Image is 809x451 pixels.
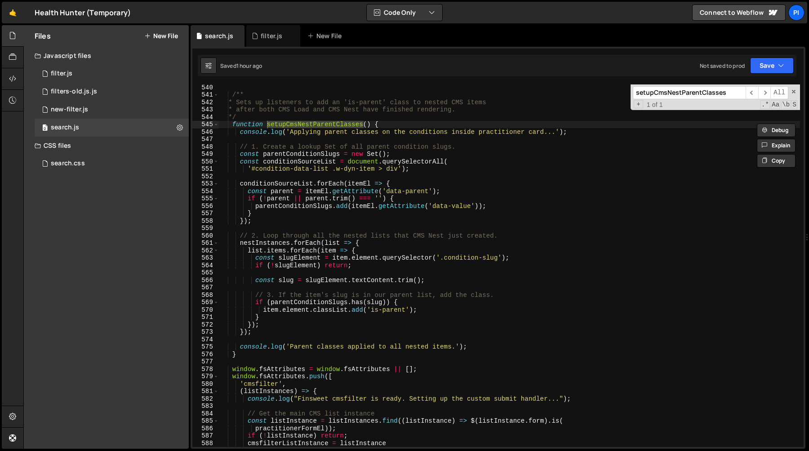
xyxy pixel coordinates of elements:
div: 562 [192,247,219,255]
div: filters-old.js.js [51,88,97,96]
div: filter.js [261,31,282,40]
a: 🤙 [2,2,24,23]
a: Pi [788,4,805,21]
div: 576 [192,351,219,358]
div: 588 [192,440,219,447]
div: Saved [220,62,262,70]
div: 545 [192,121,219,128]
span: Toggle Replace mode [634,100,643,109]
div: 557 [192,210,219,217]
div: 554 [192,188,219,195]
div: 543 [192,106,219,114]
div: 548 [192,143,219,151]
span: RegExp Search [760,100,770,109]
div: 552 [192,173,219,181]
button: Save [750,57,794,74]
button: Explain [757,139,796,152]
div: 578 [192,366,219,373]
span: 1 of 1 [643,101,667,109]
div: 561 [192,239,219,247]
button: New File [144,32,178,40]
span: 0 [42,125,48,132]
div: 575 [192,343,219,351]
div: 16494/44708.js [35,65,189,83]
h2: Files [35,31,51,41]
div: 16494/46184.js [35,101,189,119]
div: 550 [192,158,219,166]
div: 16494/45743.css [35,155,189,172]
div: filter.js [51,70,72,78]
div: search.js [205,31,233,40]
div: 570 [192,306,219,314]
div: new-filter.js [51,106,88,114]
div: 579 [192,373,219,380]
div: 569 [192,299,219,306]
div: 584 [192,410,219,418]
span: Alt-Enter [770,86,788,99]
div: 556 [192,203,219,210]
div: 563 [192,254,219,262]
div: 585 [192,417,219,425]
div: 573 [192,328,219,336]
span: Search In Selection [791,100,797,109]
div: 555 [192,195,219,203]
span: ​ [746,86,758,99]
div: 577 [192,358,219,366]
div: search.js [51,124,79,132]
div: 544 [192,114,219,121]
div: 553 [192,180,219,188]
span: CaseSensitive Search [771,100,780,109]
span: Whole Word Search [781,100,791,109]
div: 546 [192,128,219,136]
div: 566 [192,277,219,284]
div: 565 [192,269,219,277]
div: 551 [192,165,219,173]
input: Search for [633,86,746,99]
div: Javascript files [24,47,189,65]
div: 581 [192,388,219,395]
div: 16494/45764.js [35,83,189,101]
div: 541 [192,91,219,99]
div: 564 [192,262,219,270]
div: 547 [192,136,219,143]
div: 542 [192,99,219,106]
div: CSS files [24,137,189,155]
a: Connect to Webflow [692,4,786,21]
div: 549 [192,150,219,158]
div: search.css [51,159,85,168]
button: Copy [757,154,796,168]
div: 1 hour ago [236,62,262,70]
div: 583 [192,402,219,410]
div: 559 [192,225,219,232]
div: 558 [192,217,219,225]
div: 587 [192,432,219,440]
div: 586 [192,425,219,433]
div: New File [307,31,345,40]
div: 567 [192,284,219,292]
div: 568 [192,292,219,299]
div: 560 [192,232,219,240]
div: 571 [192,314,219,321]
div: 540 [192,84,219,92]
button: Debug [757,124,796,137]
div: 16494/45041.js [35,119,189,137]
div: Health Hunter (Temporary) [35,7,131,18]
div: Not saved to prod [700,62,745,70]
div: 572 [192,321,219,329]
div: 574 [192,336,219,344]
div: 580 [192,380,219,388]
span: ​ [758,86,771,99]
div: 582 [192,395,219,403]
button: Code Only [367,4,442,21]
